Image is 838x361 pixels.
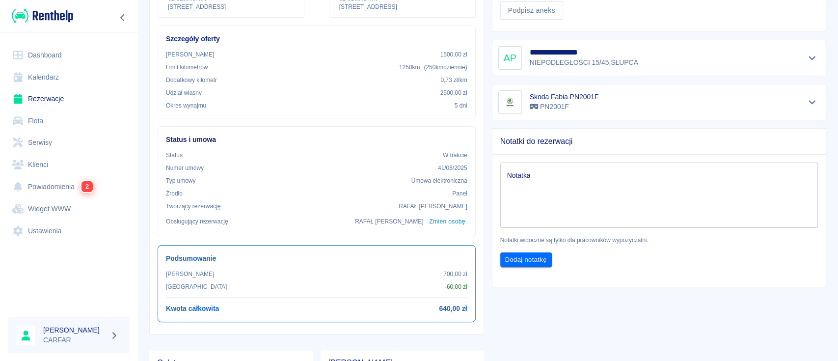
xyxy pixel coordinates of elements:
img: Image [500,92,520,112]
p: 0,73 zł /km [440,76,467,84]
button: Dodaj notatkę [500,252,552,268]
p: Notatki widoczne są tylko dla pracowników wypożyczalni. [500,236,818,245]
button: Pokaż szczegóły [804,51,820,65]
img: Renthelp logo [12,8,73,24]
button: Zmień osobę [427,215,467,229]
p: Żrodło [166,189,183,198]
p: 41/08/2025 [438,164,467,172]
p: [STREET_ADDRESS] [339,3,465,11]
p: 700,00 zł [443,270,467,278]
p: Obsługujący rezerwację [166,217,228,226]
p: Udział własny [166,88,202,97]
p: Okres wynajmu [166,101,206,110]
a: Klienci [8,154,130,176]
h6: [PERSON_NAME] [43,325,106,335]
button: Pokaż szczegóły [804,95,820,109]
a: Kalendarz [8,66,130,88]
p: Panel [452,189,467,198]
p: [GEOGRAPHIC_DATA] [166,282,227,291]
p: RAFAŁ [PERSON_NAME] [399,202,467,211]
p: - 60,00 zł [445,282,467,291]
h6: Skoda Fabia PN2001F [530,92,599,102]
h6: Kwota całkowita [166,304,219,314]
a: Ustawienia [8,220,130,242]
p: [PERSON_NAME] [166,50,214,59]
p: Dodatkowy kilometr [166,76,217,84]
span: Notatki do rezerwacji [500,137,818,146]
p: Numer umowy [166,164,204,172]
p: [STREET_ADDRESS] [168,3,294,11]
a: Dashboard [8,44,130,66]
p: [PERSON_NAME] [166,270,214,278]
p: Tworzący rezerwację [166,202,220,211]
p: 5 dni [455,101,467,110]
p: 1250 km [399,63,467,72]
p: PN2001F [530,102,599,112]
div: AP [498,46,522,70]
a: Widget WWW [8,198,130,220]
a: Serwisy [8,132,130,154]
h6: Status i umowa [166,135,467,145]
p: RAFAŁ [PERSON_NAME] [355,217,423,226]
p: 2500,00 zł [440,88,467,97]
span: 2 [81,181,93,192]
p: CARFAR [43,335,106,345]
button: Zwiń nawigację [115,11,130,24]
h6: 640,00 zł [439,304,467,314]
a: Podpisz aneks [500,1,563,20]
p: Umowa elektroniczna [411,176,467,185]
p: Status [166,151,183,160]
h6: Podsumowanie [166,253,467,264]
a: Renthelp logo [8,8,73,24]
a: Rezerwacje [8,88,130,110]
p: 1500,00 zł [440,50,467,59]
p: NIEPODLEGŁOŚCI 15/45 , SŁUPCA [530,57,640,68]
p: Typ umowy [166,176,195,185]
a: Flota [8,110,130,132]
p: W trakcie [443,151,467,160]
a: Powiadomienia2 [8,175,130,198]
span: ( 250 km dziennie ) [424,64,467,71]
h6: Szczegóły oferty [166,34,467,44]
p: Limit kilometrów [166,63,208,72]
